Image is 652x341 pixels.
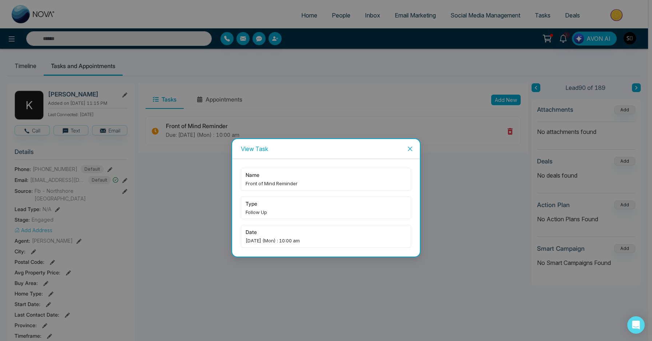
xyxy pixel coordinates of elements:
[246,180,406,187] span: Front of Mind Reminder
[407,146,413,152] span: close
[400,139,420,159] button: Close
[246,200,406,208] span: type
[246,237,406,244] span: [DATE] (Mon) : 10:00 am
[627,316,645,334] div: Open Intercom Messenger
[246,228,406,236] span: date
[241,145,411,153] div: View Task
[246,171,406,179] span: name
[246,209,406,216] span: Follow Up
